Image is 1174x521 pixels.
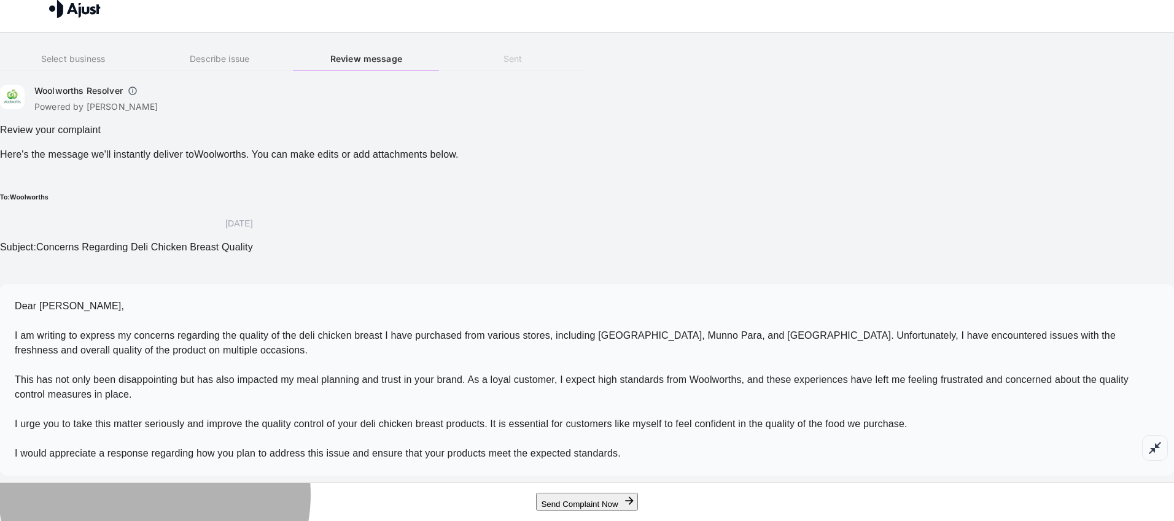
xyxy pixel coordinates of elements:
[293,52,439,66] h6: Review message
[34,85,123,97] h6: Woolworths Resolver
[34,101,158,113] p: Powered by [PERSON_NAME]
[536,493,637,511] button: Send Complaint Now
[147,52,293,66] h6: Describe issue
[440,52,586,66] h6: Sent
[15,301,1129,458] span: Dear [PERSON_NAME], I am writing to express my concerns regarding the quality of the deli chicken...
